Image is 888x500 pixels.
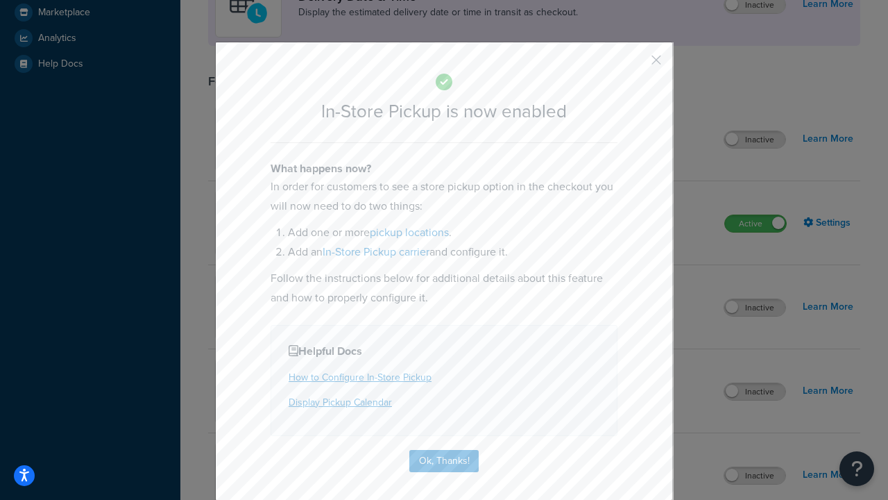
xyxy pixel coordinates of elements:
[370,224,449,240] a: pickup locations
[323,244,429,260] a: In-Store Pickup carrier
[289,343,599,360] h4: Helpful Docs
[409,450,479,472] button: Ok, Thanks!
[288,223,617,242] li: Add one or more .
[271,177,617,216] p: In order for customers to see a store pickup option in the checkout you will now need to do two t...
[289,395,392,410] a: Display Pickup Calendar
[271,269,617,308] p: Follow the instructions below for additional details about this feature and how to properly confi...
[271,160,617,177] h4: What happens now?
[288,242,617,262] li: Add an and configure it.
[289,370,432,385] a: How to Configure In-Store Pickup
[271,101,617,122] h2: In-Store Pickup is now enabled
